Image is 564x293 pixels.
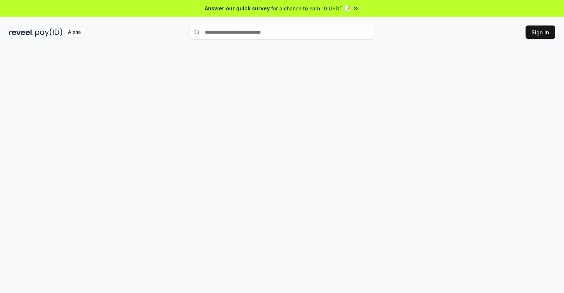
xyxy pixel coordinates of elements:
[271,4,350,12] span: for a chance to earn 10 USDT 📝
[64,28,85,37] div: Alpha
[9,28,34,37] img: reveel_dark
[205,4,270,12] span: Answer our quick survey
[35,28,62,37] img: pay_id
[526,25,555,39] button: Sign In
